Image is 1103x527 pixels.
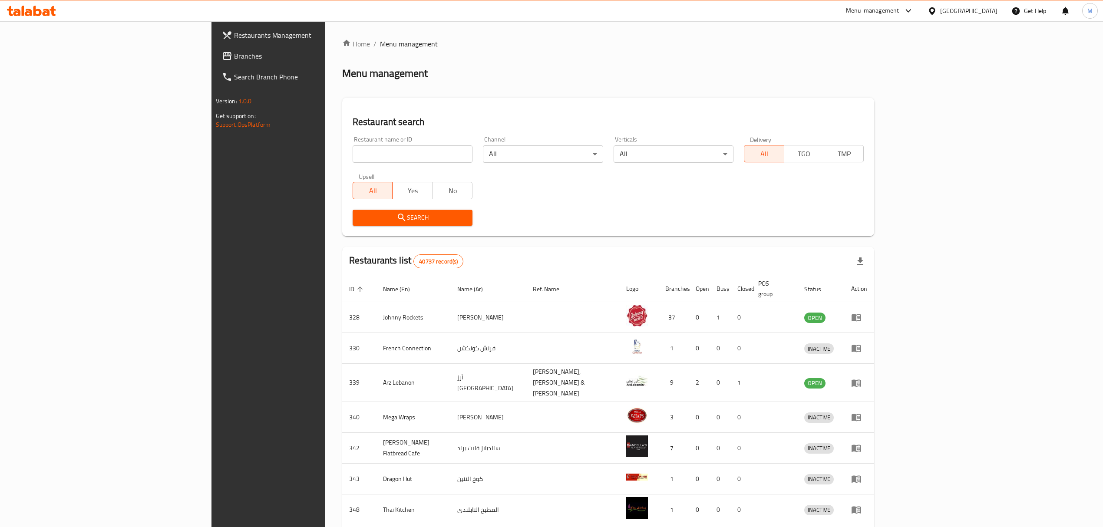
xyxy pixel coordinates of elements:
[658,333,689,364] td: 1
[383,284,421,294] span: Name (En)
[392,182,433,199] button: Yes
[626,405,648,426] img: Mega Wraps
[376,494,451,525] td: Thai Kitchen
[216,119,271,130] a: Support.OpsPlatform
[450,302,526,333] td: [PERSON_NAME]
[626,497,648,519] img: Thai Kitchen
[730,402,751,433] td: 0
[689,433,710,464] td: 0
[658,364,689,402] td: 9
[851,443,867,453] div: Menu
[804,344,834,354] span: INACTIVE
[804,412,834,422] span: INACTIVE
[234,30,389,40] span: Restaurants Management
[353,210,472,226] button: Search
[804,474,834,484] div: INACTIVE
[710,364,730,402] td: 0
[710,276,730,302] th: Busy
[349,254,464,268] h2: Restaurants list
[784,145,824,162] button: TGO
[658,464,689,494] td: 1
[844,276,874,302] th: Action
[533,284,571,294] span: Ref. Name
[450,333,526,364] td: فرنش كونكشن
[730,433,751,464] td: 0
[376,433,451,464] td: [PERSON_NAME] Flatbread Cafe
[804,443,834,453] span: INACTIVE
[526,364,619,402] td: [PERSON_NAME],[PERSON_NAME] & [PERSON_NAME]
[450,433,526,464] td: سانديلاز فلات براد
[851,312,867,323] div: Menu
[689,364,710,402] td: 2
[357,184,390,197] span: All
[216,96,237,107] span: Version:
[376,402,451,433] td: Mega Wraps
[758,278,787,299] span: POS group
[689,494,710,525] td: 0
[626,466,648,488] img: Dragon Hut
[626,336,648,357] img: French Connection
[215,25,396,46] a: Restaurants Management
[710,464,730,494] td: 0
[851,343,867,353] div: Menu
[234,51,389,61] span: Branches
[804,343,834,354] div: INACTIVE
[851,504,867,515] div: Menu
[689,276,710,302] th: Open
[450,464,526,494] td: كوخ التنين
[413,254,463,268] div: Total records count
[710,494,730,525] td: 0
[730,364,751,402] td: 1
[483,145,603,163] div: All
[748,148,781,160] span: All
[804,313,826,323] span: OPEN
[804,284,832,294] span: Status
[359,173,375,179] label: Upsell
[804,378,826,389] div: OPEN
[215,66,396,87] a: Search Branch Phone
[376,464,451,494] td: Dragon Hut
[619,276,658,302] th: Logo
[436,184,469,197] span: No
[626,370,648,392] img: Arz Lebanon
[804,378,826,388] span: OPEN
[414,257,463,266] span: 40737 record(s)
[744,145,784,162] button: All
[376,333,451,364] td: French Connection
[360,212,466,223] span: Search
[824,145,864,162] button: TMP
[658,433,689,464] td: 7
[689,333,710,364] td: 0
[216,110,256,122] span: Get support on:
[614,145,733,163] div: All
[353,182,393,199] button: All
[658,494,689,525] td: 1
[215,46,396,66] a: Branches
[342,66,428,80] h2: Menu management
[730,302,751,333] td: 0
[710,333,730,364] td: 0
[689,402,710,433] td: 0
[238,96,252,107] span: 1.0.0
[710,402,730,433] td: 0
[804,474,834,484] span: INACTIVE
[342,39,875,49] nav: breadcrumb
[450,364,526,402] td: أرز [GEOGRAPHIC_DATA]
[804,443,834,454] div: INACTIVE
[788,148,821,160] span: TGO
[730,464,751,494] td: 0
[730,494,751,525] td: 0
[626,305,648,326] img: Johnny Rockets
[457,284,494,294] span: Name (Ar)
[846,6,899,16] div: Menu-management
[658,302,689,333] td: 37
[851,474,867,484] div: Menu
[353,115,864,128] h2: Restaurant search
[380,39,438,49] span: Menu management
[234,72,389,82] span: Search Branch Phone
[432,182,472,199] button: No
[750,136,772,142] label: Delivery
[851,412,867,422] div: Menu
[940,6,997,16] div: [GEOGRAPHIC_DATA]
